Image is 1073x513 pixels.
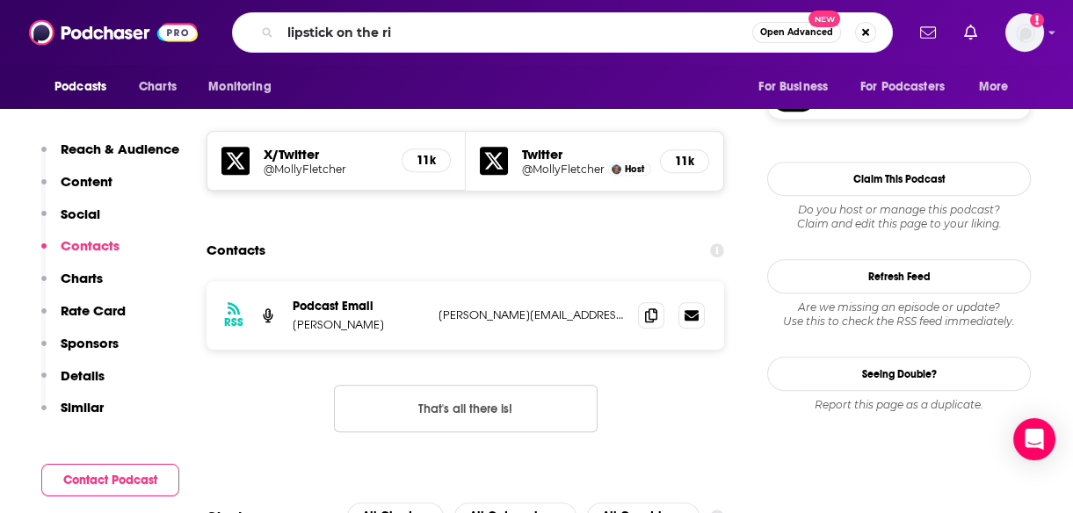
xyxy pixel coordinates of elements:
[42,70,129,104] button: open menu
[760,28,833,37] span: Open Advanced
[207,234,265,267] h2: Contacts
[41,464,179,496] button: Contact Podcast
[860,75,945,99] span: For Podcasters
[752,22,841,43] button: Open AdvancedNew
[41,302,126,335] button: Rate Card
[264,146,388,163] h5: X/Twitter
[61,270,103,286] p: Charts
[61,141,179,157] p: Reach & Audience
[849,70,970,104] button: open menu
[979,75,1009,99] span: More
[232,12,893,53] div: Search podcasts, credits, & more...
[1030,13,1044,27] svg: Add a profile image
[1013,418,1055,460] div: Open Intercom Messenger
[767,203,1031,217] span: Do you host or manage this podcast?
[522,146,647,163] h5: Twitter
[808,11,840,27] span: New
[1005,13,1044,52] button: Show profile menu
[139,75,177,99] span: Charts
[417,153,436,168] h5: 11k
[61,206,100,222] p: Social
[41,237,120,270] button: Contacts
[61,302,126,319] p: Rate Card
[208,75,271,99] span: Monitoring
[625,163,644,175] span: Host
[612,164,621,174] img: Molly Fletcher
[767,259,1031,293] button: Refresh Feed
[41,335,119,367] button: Sponsors
[41,399,104,431] button: Similar
[29,16,198,49] img: Podchaser - Follow, Share and Rate Podcasts
[280,18,752,47] input: Search podcasts, credits, & more...
[61,173,112,190] p: Content
[767,162,1031,196] button: Claim This Podcast
[196,70,294,104] button: open menu
[1005,13,1044,52] img: User Profile
[41,173,112,206] button: Content
[61,237,120,254] p: Contacts
[334,385,598,432] button: Nothing here.
[1005,13,1044,52] span: Logged in as megcassidy
[54,75,106,99] span: Podcasts
[61,399,104,415] p: Similar
[41,141,179,173] button: Reach & Audience
[913,18,943,47] a: Show notifications dropdown
[61,367,105,384] p: Details
[61,335,119,351] p: Sponsors
[293,317,424,332] p: [PERSON_NAME]
[967,70,1031,104] button: open menu
[767,300,1031,329] div: Are we missing an episode or update? Use this to check the RSS feed immediately.
[41,206,100,238] button: Social
[767,203,1031,231] div: Claim and edit this page to your liking.
[293,299,424,314] p: Podcast Email
[41,367,105,400] button: Details
[758,75,828,99] span: For Business
[746,70,850,104] button: open menu
[224,315,243,329] h3: RSS
[127,70,187,104] a: Charts
[767,398,1031,412] div: Report this page as a duplicate.
[41,270,103,302] button: Charts
[522,163,605,176] a: @MollyFletcher
[264,163,388,176] a: @MollyFletcher
[957,18,984,47] a: Show notifications dropdown
[439,307,624,322] p: [PERSON_NAME][EMAIL_ADDRESS][DOMAIN_NAME]
[675,154,694,169] h5: 11k
[767,357,1031,391] a: Seeing Double?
